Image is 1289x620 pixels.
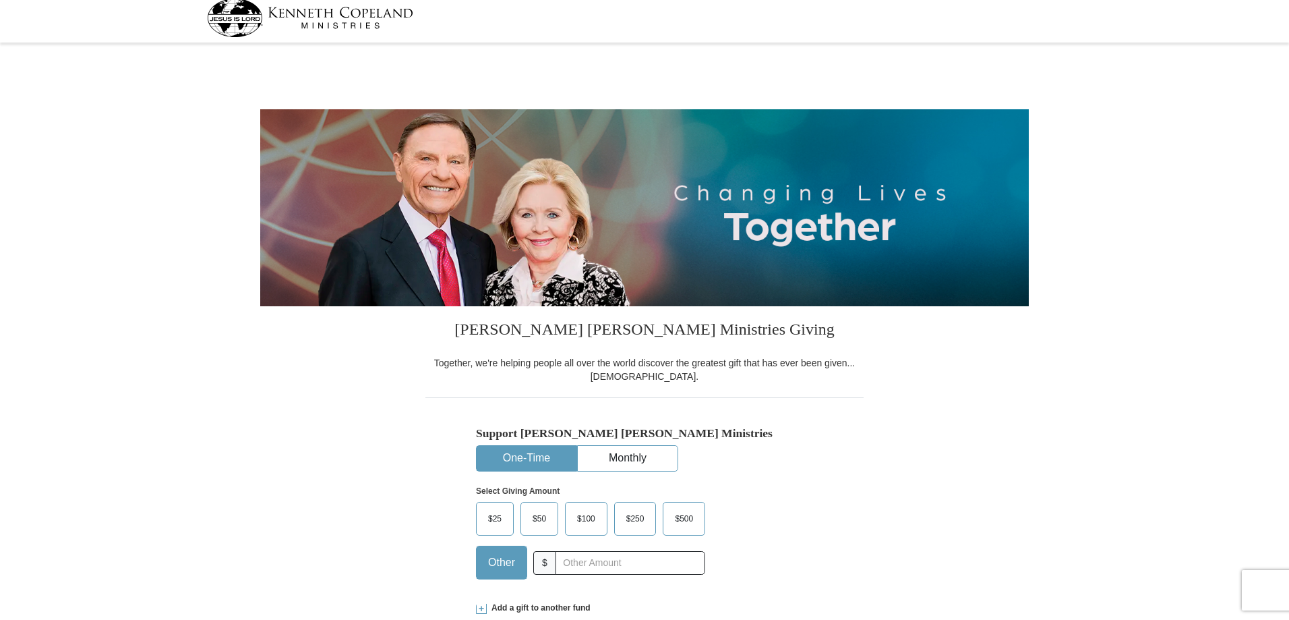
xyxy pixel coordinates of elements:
button: One-Time [477,446,576,471]
strong: Select Giving Amount [476,486,560,496]
span: $100 [570,509,602,529]
span: Other [481,553,522,573]
div: Together, we're helping people all over the world discover the greatest gift that has ever been g... [425,356,864,383]
span: $50 [526,509,553,529]
h5: Support [PERSON_NAME] [PERSON_NAME] Ministries [476,426,813,441]
span: Add a gift to another fund [487,602,591,614]
button: Monthly [578,446,678,471]
span: $ [533,551,556,575]
span: $250 [620,509,651,529]
h3: [PERSON_NAME] [PERSON_NAME] Ministries Giving [425,306,864,356]
input: Other Amount [556,551,705,575]
span: $500 [668,509,700,529]
span: $25 [481,509,508,529]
